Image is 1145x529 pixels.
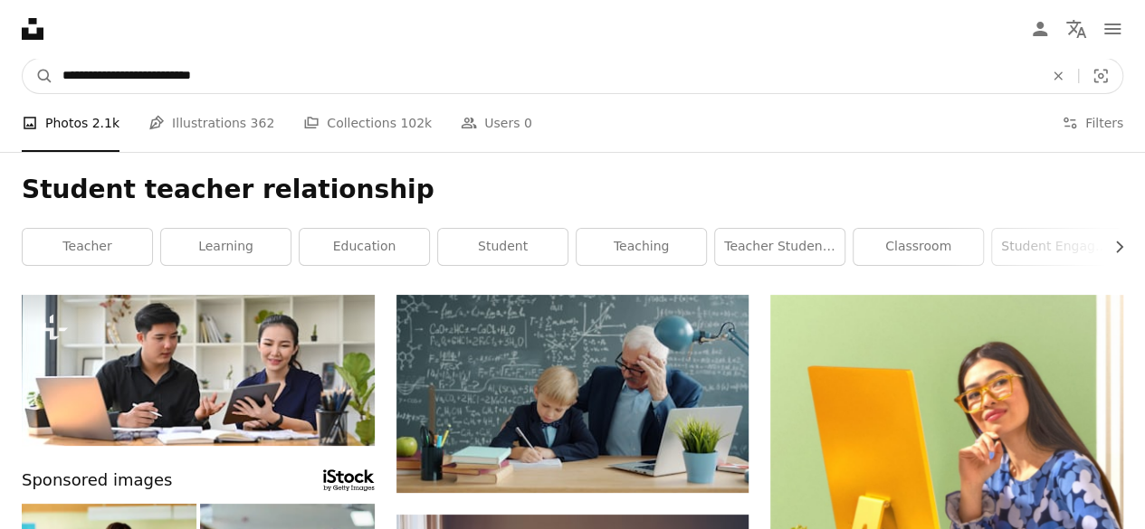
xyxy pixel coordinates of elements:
a: teaching [577,229,706,265]
a: Home — Unsplash [22,18,43,40]
span: Sponsored images [22,468,172,494]
button: scroll list to the right [1102,229,1123,265]
img: Two young business people discussing new project together in office. [22,295,375,446]
span: 362 [251,113,275,133]
a: student engagement [992,229,1121,265]
a: teacher [23,229,152,265]
a: Illustrations 362 [148,94,274,152]
a: teacher student relationship [715,229,844,265]
button: Clear [1038,59,1078,93]
span: 102k [400,113,432,133]
form: Find visuals sitewide [22,58,1123,94]
a: Log in / Sign up [1022,11,1058,47]
img: Teacher helping young student with math homework. [396,295,749,493]
button: Visual search [1079,59,1122,93]
a: education [300,229,429,265]
a: Two young business people discussing new project together in office. [22,362,375,378]
a: Users 0 [461,94,532,152]
button: Filters [1062,94,1123,152]
a: learning [161,229,291,265]
button: Search Unsplash [23,59,53,93]
a: Teacher helping young student with math homework. [396,385,749,401]
span: 0 [524,113,532,133]
a: classroom [854,229,983,265]
button: Menu [1094,11,1131,47]
button: Language [1058,11,1094,47]
a: Collections 102k [303,94,432,152]
h1: Student teacher relationship [22,174,1123,206]
a: student [438,229,568,265]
